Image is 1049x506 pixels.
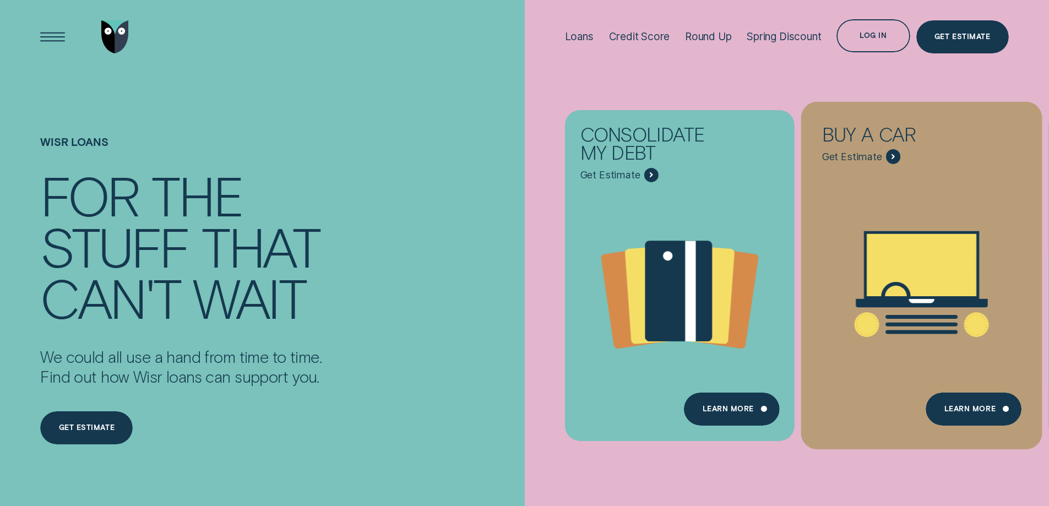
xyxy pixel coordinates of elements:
[836,19,910,52] button: Log in
[40,169,322,323] h4: For the stuff that can't wait
[565,30,594,43] div: Loans
[193,271,305,323] div: wait
[36,20,69,53] button: Open Menu
[101,20,129,53] img: Wisr
[822,151,882,163] span: Get Estimate
[40,135,322,169] h1: Wisr loans
[822,125,969,149] div: Buy a car
[926,393,1021,426] a: Learn More
[747,30,821,43] div: Spring Discount
[40,169,139,220] div: For
[202,220,319,271] div: that
[684,393,779,426] a: Learn more
[685,30,732,43] div: Round Up
[40,411,133,444] a: Get estimate
[580,125,727,167] div: Consolidate my debt
[807,110,1036,431] a: Buy a car - Learn more
[151,169,242,220] div: the
[40,220,189,271] div: stuff
[565,110,795,431] a: Consolidate my debt - Learn more
[609,30,670,43] div: Credit Score
[40,347,322,387] p: We could all use a hand from time to time. Find out how Wisr loans can support you.
[40,271,180,323] div: can't
[580,169,640,181] span: Get Estimate
[916,20,1009,53] a: Get Estimate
